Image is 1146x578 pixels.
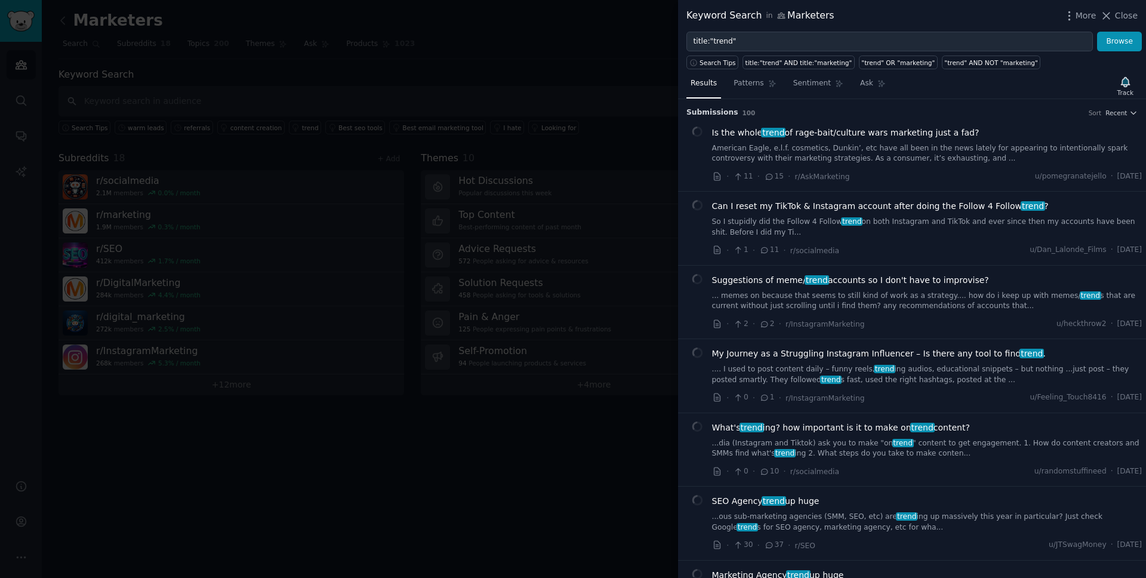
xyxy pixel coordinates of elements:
button: More [1063,10,1096,22]
span: Close [1115,10,1138,22]
span: u/pomegranatejello [1035,171,1107,182]
span: [DATE] [1117,245,1142,256]
span: [DATE] [1117,392,1142,403]
span: Submission s [686,107,738,118]
span: · [757,170,760,183]
span: trend [910,423,935,432]
span: r/InstagramMarketing [785,320,865,328]
span: Sentiment [793,78,831,89]
span: · [1111,319,1113,330]
a: My Journey as a Struggling Instagram Influencer – Is there any tool to findtrend. [712,348,1046,360]
a: Results [686,74,721,99]
span: u/Feeling_Touch8416 [1030,392,1107,403]
a: .... I used to post content daily – funny reels,trending audios, educational snippets – but nothi... [712,364,1142,385]
span: [DATE] [1117,171,1142,182]
span: · [753,318,755,330]
span: Search Tips [700,59,736,67]
a: ...dia (Instagram and Tiktok) ask you to make "ontrend" content to get engagement. 1. How do cont... [712,438,1142,459]
span: trend [874,365,895,373]
a: Ask [856,74,890,99]
span: · [788,539,790,552]
a: So I stupidly did the Follow 4 Followtrendon both Instagram and TikTok and ever since then my acc... [712,217,1142,238]
span: · [726,465,729,478]
span: Ask [860,78,873,89]
span: 10 [759,466,779,477]
span: SEO Agency up huge [712,495,820,508]
a: title:"trend" AND title:"marketing" [743,56,855,69]
span: Results [691,78,717,89]
span: u/JTSwagMoney [1049,540,1107,551]
a: Is the wholetrendof rage-bait/culture wars marketing just a fad? [712,127,979,139]
span: · [726,318,729,330]
span: r/socialmedia [790,468,839,476]
div: Sort [1089,109,1102,117]
span: · [1111,466,1113,477]
div: Keyword Search Marketers [686,8,834,23]
span: My Journey as a Struggling Instagram Influencer – Is there any tool to find . [712,348,1046,360]
span: u/Dan_Lalonde_Films [1030,245,1106,256]
span: trend [820,376,842,384]
span: [DATE] [1117,466,1142,477]
span: 11 [759,245,779,256]
span: trend [1080,291,1101,300]
span: · [726,392,729,404]
span: trend [805,275,829,285]
span: · [779,392,781,404]
span: trend [896,512,917,521]
span: More [1076,10,1096,22]
span: · [726,170,729,183]
div: "trend" OR "marketing" [861,59,935,67]
span: [DATE] [1117,319,1142,330]
span: · [757,539,760,552]
button: Track [1113,73,1138,99]
span: · [753,244,755,257]
span: trend [1019,349,1044,358]
button: Recent [1105,109,1138,117]
span: Patterns [734,78,763,89]
span: · [783,244,785,257]
div: "trend" AND NOT "marketing" [944,59,1037,67]
span: Suggestions of meme/ accounts so I don't have to improvise? [712,274,989,287]
span: 1 [733,245,748,256]
span: · [1111,392,1113,403]
span: 37 [764,540,784,551]
div: Track [1117,88,1133,97]
span: r/AskMarketing [795,173,850,181]
button: Close [1100,10,1138,22]
span: trend [762,496,786,506]
span: · [1111,245,1113,256]
span: · [726,539,729,552]
span: 11 [733,171,753,182]
span: · [753,465,755,478]
a: SEO Agencytrendup huge [712,495,820,508]
span: r/SEO [795,542,815,550]
span: · [779,318,781,330]
span: 100 [743,109,756,116]
span: trend [774,449,796,457]
span: · [726,244,729,257]
a: Patterns [729,74,780,99]
a: ...ous sub-marketing agencies (SMM, SEO, etc) aretrending up massively this year in particular? J... [712,512,1142,533]
span: · [753,392,755,404]
span: 0 [733,466,748,477]
a: ... memes on because that seems to still kind of work as a strategy.... how do i keep up with mem... [712,291,1142,312]
span: Recent [1105,109,1127,117]
div: title:"trend" AND title:"marketing" [745,59,852,67]
a: American Eagle, e.l.f. cosmetics, Dunkin’, etc have all been in the news lately for appearing to ... [712,143,1142,164]
span: · [1111,540,1113,551]
span: 2 [733,319,748,330]
span: · [788,170,790,183]
span: trend [892,439,914,447]
span: · [783,465,785,478]
span: Can I reset my TikTok & Instagram account after doing the Follow 4 Follow ? [712,200,1049,213]
span: in [766,11,772,21]
span: What's ing? how important is it to make on content? [712,422,970,434]
span: [DATE] [1117,540,1142,551]
span: 15 [764,171,784,182]
span: trend [841,217,862,226]
span: u/heckthrow2 [1056,319,1107,330]
span: 2 [759,319,774,330]
a: "trend" OR "marketing" [859,56,938,69]
span: trend [740,423,764,432]
button: Search Tips [686,56,738,69]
